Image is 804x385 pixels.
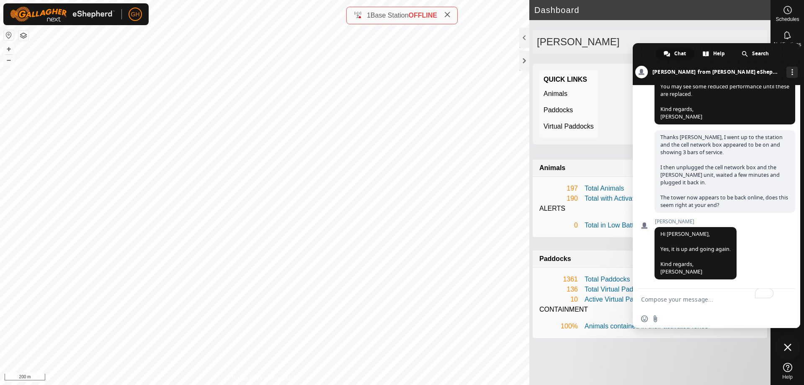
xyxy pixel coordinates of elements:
[656,47,694,60] a: Chat
[232,374,263,382] a: Privacy Policy
[409,12,437,19] span: OFFLINE
[695,47,733,60] a: Help
[585,286,651,293] a: Total Virtual Paddocks
[539,204,760,214] div: ALERTS
[539,183,578,194] div: 197
[539,305,760,315] div: CONTAINMENT
[585,195,690,202] a: Total with Activated Virtual Paddock
[273,374,298,382] a: Contact Us
[371,12,409,19] span: Base Station
[713,47,725,60] span: Help
[539,284,578,295] div: 136
[131,10,140,19] span: GH
[585,185,624,192] a: Total Animals
[655,219,737,225] span: [PERSON_NAME]
[652,315,659,322] span: Send a file
[544,106,573,114] a: Paddocks
[774,42,801,47] span: Notifications
[585,323,708,330] a: Animals contained in their activated fence
[539,164,565,171] strong: Animals
[660,230,731,275] span: Hi [PERSON_NAME], Yes, it is up and going again. Kind regards, [PERSON_NAME]
[539,220,578,230] div: 0
[641,315,648,322] span: Insert an emoji
[367,12,371,19] span: 1
[10,7,115,22] img: Gallagher Logo
[585,276,630,283] a: Total Paddocks
[4,55,14,65] button: –
[734,47,777,60] a: Search
[585,222,663,229] a: Total in Low Battery status
[539,274,578,284] div: 1361
[544,123,594,130] a: Virtual Paddocks
[775,335,800,360] a: Close chat
[641,289,775,310] textarea: To enrich screen reader interactions, please activate Accessibility in Grammarly extension settings
[4,44,14,54] button: +
[4,30,14,40] button: Reset Map
[18,31,28,41] button: Map Layers
[539,194,578,204] div: 190
[674,47,686,60] span: Chat
[752,47,769,60] span: Search
[782,375,793,380] span: Help
[539,255,571,262] strong: Paddocks
[539,295,578,305] div: 10
[660,134,788,209] span: Thanks [PERSON_NAME], I went up to the station and the cell network box appeared to be on and sho...
[776,17,799,22] span: Schedules
[544,90,567,97] a: Animals
[534,5,770,15] h2: Dashboard
[533,30,767,54] div: [PERSON_NAME]
[771,359,804,383] a: Help
[544,76,587,83] strong: Quick Links
[539,321,578,331] div: 100%
[585,296,655,303] a: Active Virtual Paddocks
